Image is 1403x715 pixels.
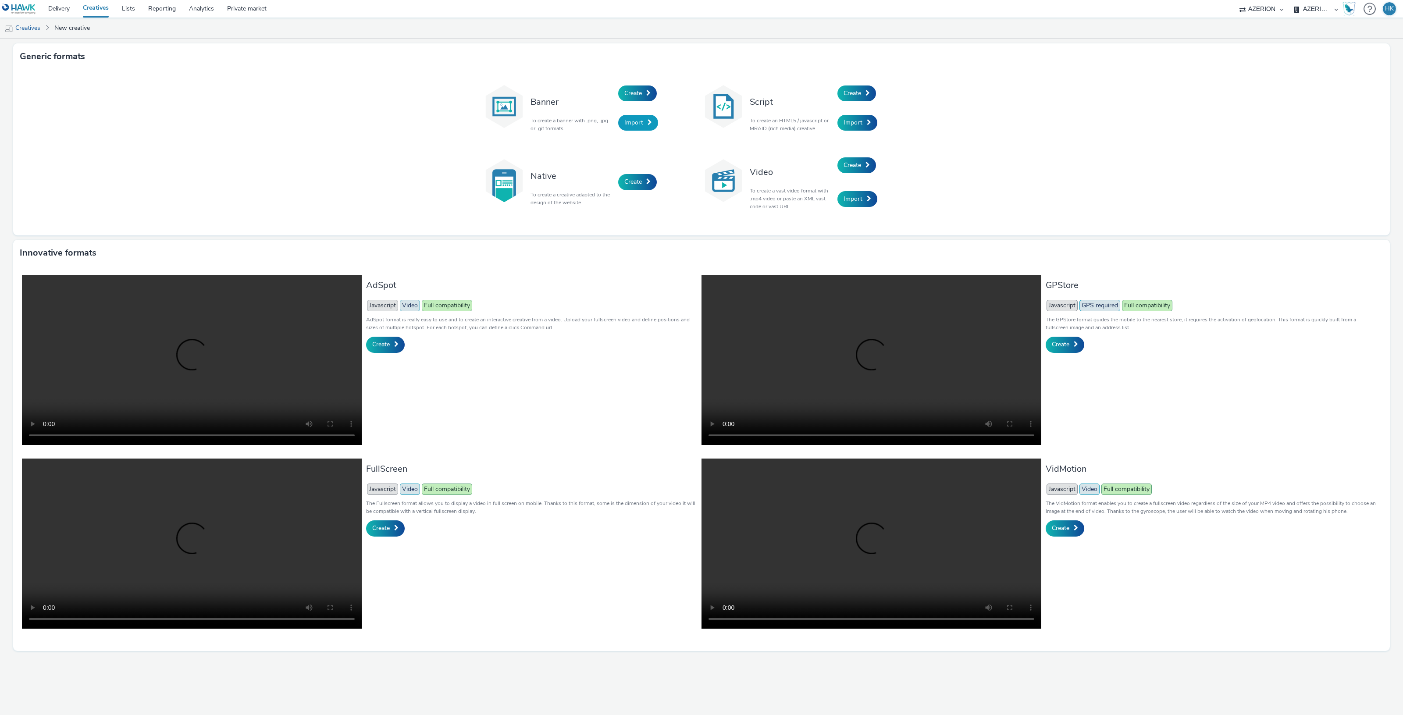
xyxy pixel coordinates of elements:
img: mobile [4,24,13,33]
h3: Native [531,170,614,182]
span: Create [844,89,861,97]
span: Full compatibility [1101,484,1152,495]
span: Import [624,118,643,127]
a: New creative [50,18,94,39]
a: Create [366,520,405,536]
span: Import [844,118,862,127]
a: Import [837,191,877,207]
span: Full compatibility [1122,300,1172,311]
span: Javascript [1047,300,1078,311]
a: Create [1046,520,1084,536]
h3: Generic formats [20,50,85,63]
span: Video [400,300,420,311]
span: Javascript [367,300,398,311]
h3: AdSpot [366,279,697,291]
p: The GPStore format guides the mobile to the nearest store, it requires the activation of geolocat... [1046,316,1377,331]
span: Video [400,484,420,495]
p: The Fullscreen format allows you to display a video in full screen on mobile. Thanks to this form... [366,499,697,515]
span: Create [1052,524,1069,532]
h3: Script [750,96,833,108]
a: Create [837,85,876,101]
p: The VidMotion format enables you to create a fullscreen video regardless of the size of your MP4 ... [1046,499,1377,515]
a: Import [618,115,658,131]
div: HK [1385,2,1394,15]
h3: VidMotion [1046,463,1377,475]
span: Import [844,195,862,203]
h3: GPStore [1046,279,1377,291]
p: To create a vast video format with .mp4 video or paste an XML vast code or vast URL. [750,187,833,210]
span: Video [1079,484,1100,495]
span: GPS required [1079,300,1120,311]
img: banner.svg [482,85,526,128]
img: undefined Logo [2,4,36,14]
p: To create an HTML5 / javascript or MRAID (rich media) creative. [750,117,833,132]
p: To create a banner with .png, .jpg or .gif formats. [531,117,614,132]
p: To create a creative adapted to the design of the website. [531,191,614,206]
span: Create [624,178,642,186]
span: Javascript [1047,484,1078,495]
a: Create [618,174,657,190]
p: AdSpot format is really easy to use and to create an interactive creative from a video. Upload yo... [366,316,697,331]
span: Full compatibility [422,484,472,495]
img: native.svg [482,159,526,203]
h3: Banner [531,96,614,108]
a: Hawk Academy [1342,2,1359,16]
span: Javascript [367,484,398,495]
img: video.svg [701,159,745,203]
span: Full compatibility [422,300,472,311]
img: code.svg [701,85,745,128]
a: Create [1046,337,1084,352]
span: Create [1052,340,1069,349]
img: Hawk Academy [1342,2,1356,16]
a: Import [837,115,877,131]
h3: Innovative formats [20,246,96,260]
span: Create [372,340,390,349]
a: Create [366,337,405,352]
a: Create [837,157,876,173]
h3: FullScreen [366,463,697,475]
h3: Video [750,166,833,178]
span: Create [372,524,390,532]
span: Create [844,161,861,169]
span: Create [624,89,642,97]
a: Create [618,85,657,101]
